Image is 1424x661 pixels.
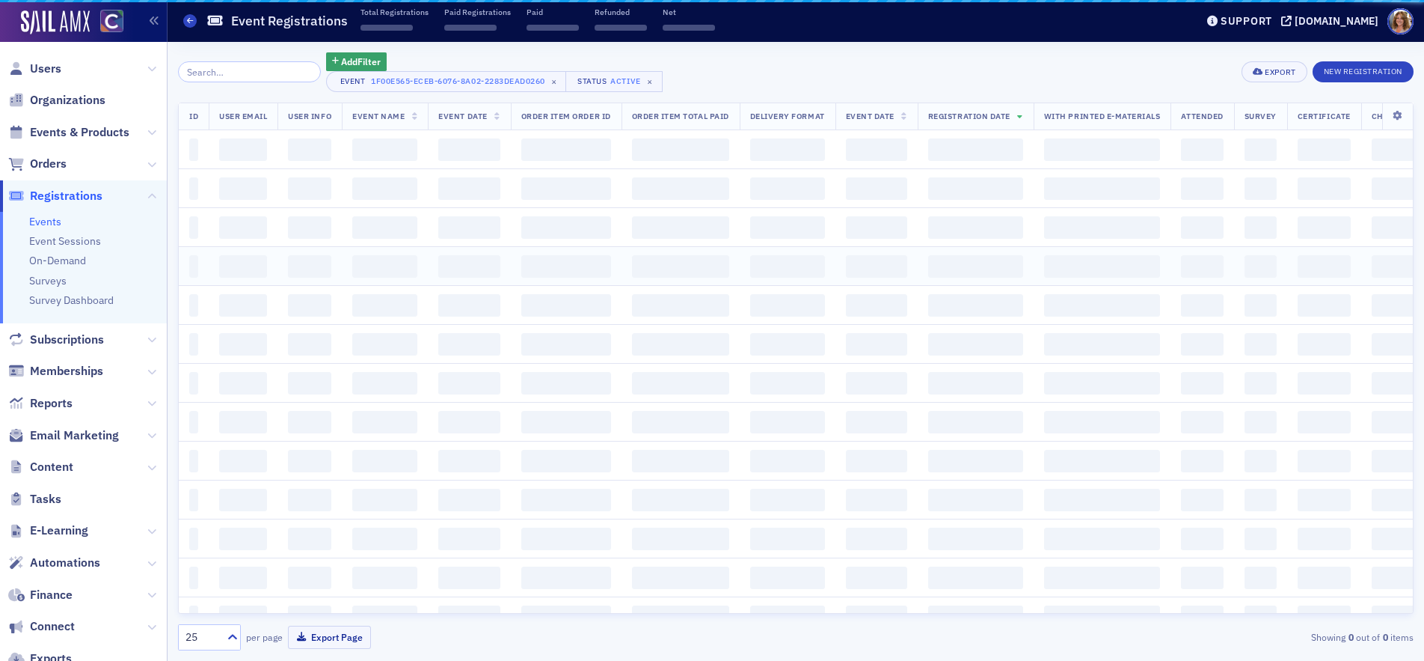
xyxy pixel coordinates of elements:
span: Profile [1387,8,1414,34]
span: ‌ [1044,255,1161,278]
span: ‌ [750,333,825,356]
span: Email Marketing [30,427,119,444]
span: ‌ [1181,528,1223,550]
a: Automations [8,555,100,571]
span: E-Learning [30,523,88,539]
span: ‌ [846,606,907,628]
span: ‌ [1044,177,1161,200]
strong: 0 [1345,630,1356,644]
span: ‌ [521,606,611,628]
span: ‌ [438,567,500,589]
span: ‌ [1372,567,1417,589]
span: ‌ [750,489,825,511]
span: ‌ [521,528,611,550]
span: ‌ [1372,606,1417,628]
span: ‌ [750,528,825,550]
span: × [643,75,657,88]
span: ‌ [521,255,611,278]
div: Status [577,76,608,86]
div: Active [610,76,640,86]
span: ‌ [1245,528,1277,550]
span: ‌ [352,177,417,200]
a: SailAMX [21,10,90,34]
span: ‌ [750,450,825,472]
span: ‌ [1181,216,1223,239]
span: ‌ [846,294,907,317]
span: ‌ [750,606,825,628]
span: Add Filter [341,55,381,68]
span: ‌ [288,177,331,200]
span: Users [30,61,61,77]
span: Reports [30,395,73,412]
div: Event [337,76,369,86]
span: ‌ [189,372,198,395]
span: ‌ [1181,450,1223,472]
span: ‌ [288,450,331,472]
span: ‌ [219,216,267,239]
span: ‌ [750,372,825,395]
span: ‌ [521,372,611,395]
span: ‌ [1298,606,1351,628]
span: ‌ [750,138,825,161]
span: Automations [30,555,100,571]
span: ‌ [219,138,267,161]
div: [DOMAIN_NAME] [1295,14,1378,28]
span: ID [189,111,198,121]
button: AddFilter [326,52,387,71]
span: User Info [288,111,331,121]
span: Check-Ins [1372,111,1417,121]
span: ‌ [1245,177,1277,200]
span: Finance [30,587,73,603]
span: ‌ [928,411,1023,433]
h1: Event Registrations [231,12,348,30]
span: ‌ [1372,450,1417,472]
span: ‌ [189,567,198,589]
span: ‌ [521,294,611,317]
span: ‌ [1372,489,1417,511]
span: ‌ [1298,333,1351,356]
span: ‌ [1298,528,1351,550]
span: ‌ [352,411,417,433]
span: ‌ [521,177,611,200]
span: ‌ [1245,138,1277,161]
button: Export [1242,61,1307,82]
a: Surveys [29,274,67,287]
span: ‌ [1245,255,1277,278]
span: ‌ [928,606,1023,628]
a: View Homepage [90,10,123,35]
span: ‌ [189,294,198,317]
span: ‌ [1044,333,1161,356]
p: Total Registrations [360,7,429,17]
span: ‌ [219,489,267,511]
span: ‌ [1298,411,1351,433]
button: [DOMAIN_NAME] [1281,16,1384,26]
span: ‌ [846,489,907,511]
span: ‌ [521,567,611,589]
div: 25 [185,630,218,645]
span: ‌ [521,216,611,239]
input: Search… [178,61,321,82]
span: ‌ [189,255,198,278]
span: ‌ [288,411,331,433]
span: ‌ [219,450,267,472]
img: SailAMX [100,10,123,33]
span: ‌ [438,489,500,511]
span: Tasks [30,491,61,508]
a: Event Sessions [29,234,101,248]
span: ‌ [352,567,417,589]
span: ‌ [1372,177,1417,200]
span: ‌ [219,177,267,200]
span: ‌ [1044,567,1161,589]
span: ‌ [521,411,611,433]
span: User Email [219,111,267,121]
span: ‌ [189,411,198,433]
span: ‌ [632,567,729,589]
span: ‌ [352,216,417,239]
span: ‌ [288,489,331,511]
a: Events & Products [8,124,129,141]
span: ‌ [846,372,907,395]
a: New Registration [1313,64,1414,77]
span: ‌ [219,372,267,395]
span: ‌ [1245,294,1277,317]
span: ‌ [219,606,267,628]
